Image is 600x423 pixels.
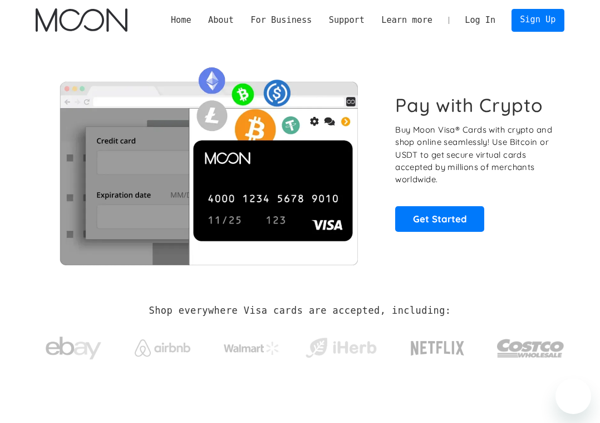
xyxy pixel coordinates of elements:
[303,324,378,367] a: iHerb
[303,335,378,361] img: iHerb
[135,339,190,357] img: Airbnb
[36,319,111,371] a: ebay
[512,9,564,32] a: Sign Up
[555,378,591,414] iframe: Button to launch messaging window
[395,206,484,232] a: Get Started
[250,14,312,27] div: For Business
[373,14,441,27] div: Learn more
[36,8,127,32] img: Moon Logo
[46,330,101,366] img: ebay
[395,94,543,116] h1: Pay with Crypto
[496,329,564,367] img: Costco
[149,305,451,316] h2: Shop everywhere Visa cards are accepted, including:
[224,342,279,355] img: Walmart
[200,14,242,27] div: About
[36,60,381,265] img: Moon Cards let you spend your crypto anywhere Visa is accepted.
[395,124,553,186] p: Buy Moon Visa® Cards with crypto and shop online seamlessly! Use Bitcoin or USDT to get secure vi...
[242,14,320,27] div: For Business
[208,14,234,27] div: About
[321,14,373,27] div: Support
[381,14,432,27] div: Learn more
[214,330,289,361] a: Walmart
[163,14,200,27] a: Home
[392,323,483,368] a: Netflix
[125,328,200,362] a: Airbnb
[456,9,504,31] a: Log In
[410,334,465,362] img: Netflix
[36,8,127,32] a: home
[496,318,564,373] a: Costco
[329,14,365,27] div: Support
